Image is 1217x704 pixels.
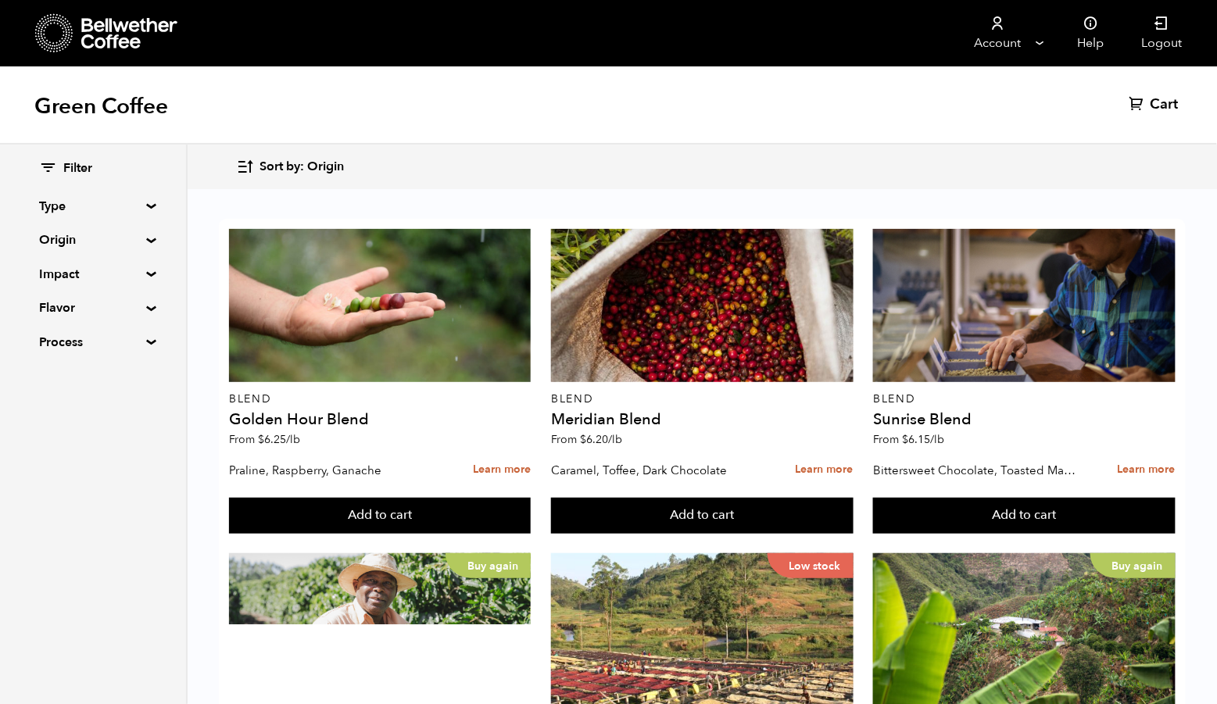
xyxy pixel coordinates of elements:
summary: Process [39,333,147,352]
p: Buy again [446,553,531,578]
h4: Sunrise Blend [873,412,1175,427]
a: Learn more [1118,453,1176,487]
button: Add to cart [873,498,1175,534]
summary: Flavor [39,298,147,317]
span: Cart [1151,95,1179,114]
summary: Type [39,197,147,216]
p: Low stock [768,553,854,578]
span: Filter [63,160,92,177]
p: Blend [229,394,531,405]
bdi: 6.25 [258,432,300,447]
bdi: 6.20 [580,432,622,447]
bdi: 6.15 [902,432,944,447]
button: Sort by: Origin [236,148,344,185]
p: Caramel, Toffee, Dark Chocolate [551,459,757,482]
summary: Impact [39,265,147,284]
h1: Green Coffee [34,92,168,120]
p: Blend [551,394,853,405]
h4: Meridian Blend [551,412,853,427]
summary: Origin [39,230,147,249]
h4: Golden Hour Blend [229,412,531,427]
span: /lb [930,432,944,447]
span: /lb [608,432,622,447]
p: Blend [873,394,1175,405]
a: Learn more [473,453,531,487]
span: $ [580,432,586,447]
a: Cart [1129,95,1183,114]
span: From [551,432,622,447]
span: From [873,432,944,447]
p: Bittersweet Chocolate, Toasted Marshmallow, Candied Orange, Praline [873,459,1079,482]
span: $ [258,432,264,447]
span: /lb [286,432,300,447]
span: $ [902,432,908,447]
button: Add to cart [551,498,853,534]
button: Add to cart [229,498,531,534]
span: From [229,432,300,447]
p: Buy again [1090,553,1176,578]
span: Sort by: Origin [260,159,344,176]
p: Praline, Raspberry, Ganache [229,459,435,482]
a: Learn more [796,453,854,487]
